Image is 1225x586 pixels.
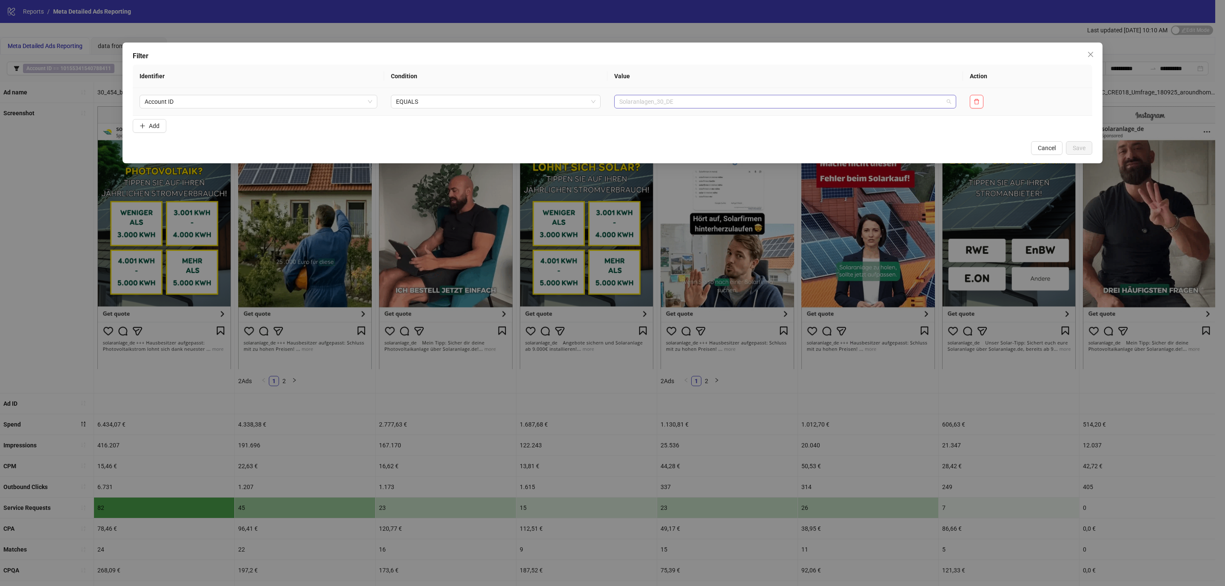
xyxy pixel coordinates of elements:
span: Account ID [145,95,372,108]
th: Condition [384,65,607,88]
th: Identifier [133,65,384,88]
button: Add [133,119,166,133]
button: Close [1084,48,1097,61]
span: plus [140,123,145,129]
span: Add [149,122,160,129]
span: EQUALS [396,95,595,108]
span: Solaranlagen_30_DE [619,95,952,108]
button: Cancel [1031,141,1063,155]
div: Filter [133,51,1092,61]
th: Action [963,65,1092,88]
th: Value [607,65,963,88]
span: delete [974,99,980,105]
span: Cancel [1038,145,1056,151]
span: close [1087,51,1094,58]
button: Save [1066,141,1092,155]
